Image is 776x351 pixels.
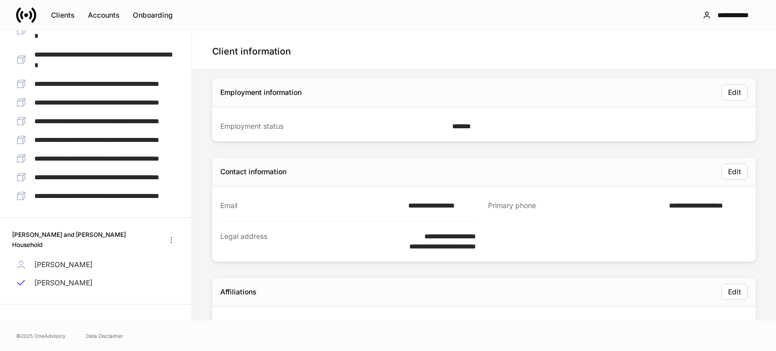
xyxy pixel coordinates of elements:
div: Legal address [220,231,372,252]
a: Data Disclaimer [86,332,123,340]
a: [PERSON_NAME] [12,274,179,292]
a: [PERSON_NAME] [12,256,179,274]
div: Edit [728,287,741,297]
div: Primary phone [488,200,663,211]
h6: [PERSON_NAME] and [PERSON_NAME] Household [12,230,155,249]
div: Edit [728,167,741,177]
div: Employment information [220,87,302,97]
button: Accounts [81,7,126,23]
h4: Client information [212,45,291,58]
div: Edit [728,87,741,97]
p: [PERSON_NAME] [34,278,92,288]
span: © 2025 OneAdvisory [16,332,66,340]
p: [PERSON_NAME] [34,260,92,270]
div: Affiliations [220,287,257,297]
div: Email [220,200,402,211]
button: Edit [721,84,748,101]
button: Clients [44,7,81,23]
button: Onboarding [126,7,179,23]
div: Onboarding [133,10,173,20]
button: Edit [721,164,748,180]
div: Accounts [88,10,120,20]
button: Edit [721,284,748,300]
div: Employment status [220,121,446,131]
div: Clients [51,10,75,20]
div: Contact information [220,167,286,177]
